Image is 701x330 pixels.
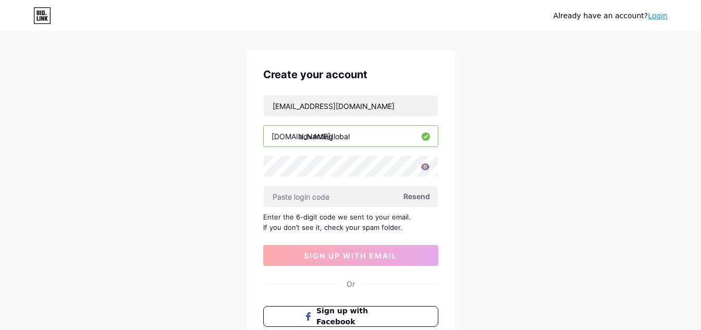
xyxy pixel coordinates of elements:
[347,278,355,289] div: Or
[263,67,438,82] div: Create your account
[263,306,438,327] button: Sign up with Facebook
[272,131,333,142] div: [DOMAIN_NAME]/
[264,186,438,207] input: Paste login code
[264,95,438,116] input: Email
[304,251,397,260] span: sign up with email
[263,245,438,266] button: sign up with email
[263,212,438,233] div: Enter the 6-digit code we sent to your email. If you don’t see it, check your spam folder.
[648,11,668,20] a: Login
[403,191,430,202] span: Resend
[316,305,397,327] span: Sign up with Facebook
[264,126,438,146] input: username
[554,10,668,21] div: Already have an account?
